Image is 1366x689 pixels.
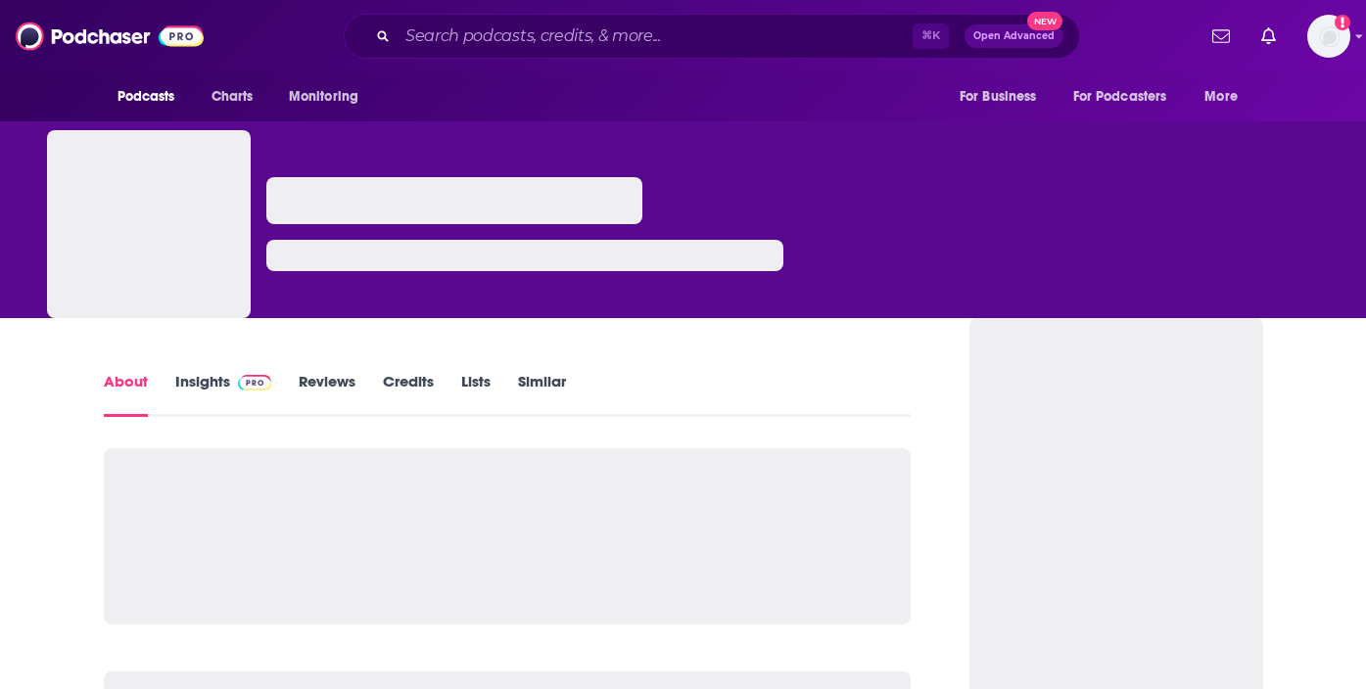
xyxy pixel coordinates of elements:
span: For Business [960,83,1037,111]
span: New [1027,12,1062,30]
a: Lists [461,372,491,417]
button: open menu [1060,78,1196,115]
img: Podchaser - Follow, Share and Rate Podcasts [16,18,204,55]
button: open menu [1191,78,1262,115]
span: Logged in as lily.gordon [1307,15,1350,58]
a: Show notifications dropdown [1253,20,1284,53]
button: Open AdvancedNew [965,24,1063,48]
a: Similar [518,372,566,417]
div: Search podcasts, credits, & more... [344,14,1080,59]
span: More [1204,83,1238,111]
span: Monitoring [289,83,358,111]
span: For Podcasters [1073,83,1167,111]
input: Search podcasts, credits, & more... [398,21,913,52]
a: Credits [383,372,434,417]
button: open menu [275,78,384,115]
a: Reviews [299,372,355,417]
svg: Add a profile image [1335,15,1350,30]
span: ⌘ K [913,23,949,49]
a: InsightsPodchaser Pro [175,372,272,417]
button: open menu [946,78,1061,115]
a: About [104,372,148,417]
span: Podcasts [118,83,175,111]
a: Charts [199,78,265,115]
span: Charts [212,83,254,111]
img: User Profile [1307,15,1350,58]
span: Open Advanced [973,31,1055,41]
a: Show notifications dropdown [1204,20,1238,53]
button: Show profile menu [1307,15,1350,58]
img: Podchaser Pro [238,375,272,390]
button: open menu [104,78,201,115]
